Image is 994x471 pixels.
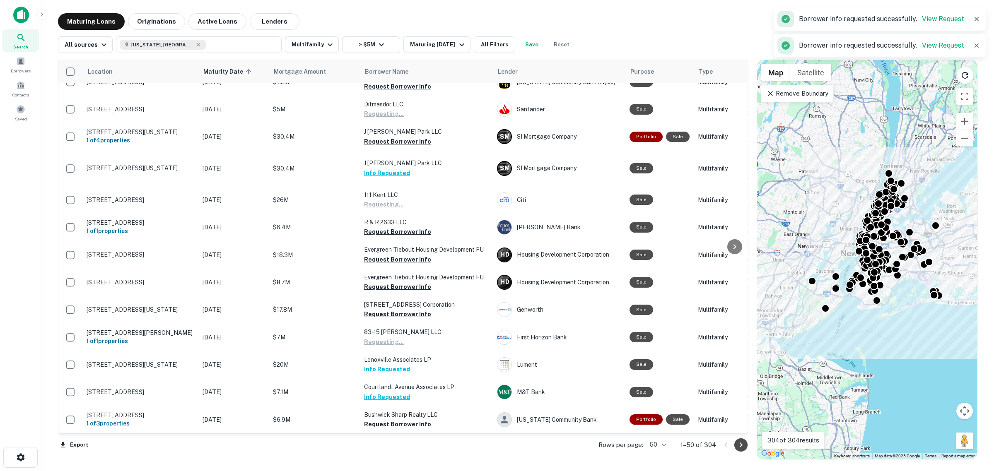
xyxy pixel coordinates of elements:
[767,435,819,445] p: 304 of 304 results
[548,36,575,53] button: Reset
[698,105,739,114] p: Multifamily
[203,67,254,77] span: Maturity Date
[410,40,466,50] div: Maturing [DATE]
[198,60,269,83] th: Maturity Date
[58,13,125,30] button: Maturing Loans
[834,453,870,459] button: Keyboard shortcuts
[956,113,973,130] button: Zoom in
[285,36,339,53] button: Multifamily
[500,164,509,173] p: S M
[128,13,185,30] button: Originations
[922,41,964,49] a: View Request
[497,330,511,344] img: picture
[273,278,356,287] p: $8.7M
[364,355,489,364] p: Lenoxville Associates LP
[953,405,994,445] div: Chat Widget
[188,13,246,30] button: Active Loans
[364,218,489,227] p: R & R 2633 LLC
[364,127,489,136] p: J [PERSON_NAME] Park LLC
[925,454,936,458] a: Terms (opens in new tab)
[630,277,653,287] div: Sale
[203,223,265,232] p: [DATE]
[666,414,690,425] div: Sale
[748,383,797,401] p: Apartment house (5+ units)
[87,196,194,204] p: [STREET_ADDRESS]
[497,275,621,290] div: Housing Development Corporation
[630,132,663,142] div: This is a portfolio loan with 4 properties
[273,164,356,173] p: $30.4M
[497,193,511,207] img: picture
[956,67,974,84] button: Reload search area
[790,64,831,81] button: Show satellite imagery
[698,387,739,397] p: Multifamily
[497,358,511,372] img: picture
[273,415,356,424] p: $6.9M
[131,41,193,48] span: [US_STATE], [GEOGRAPHIC_DATA], [GEOGRAPHIC_DATA]
[87,226,194,235] h6: 1 of 1 properties
[364,419,431,429] button: Request Borrower Info
[497,330,621,345] div: First Horizon Bank
[203,360,265,369] p: [DATE]
[65,40,109,50] div: All sources
[273,305,356,314] p: $17.8M
[13,43,28,50] span: Search
[2,29,39,52] div: Search
[342,36,400,53] button: > $5M
[87,67,113,77] span: Location
[58,439,90,451] button: Export
[748,191,797,209] p: Highrise Apartments
[493,60,625,83] th: Lender
[364,255,431,264] button: Request Borrower Info
[203,333,265,342] p: [DATE]
[748,127,797,146] p: Apartments (generic)
[364,82,431,91] button: Request Borrower Info
[364,168,410,178] button: Info Requested
[87,128,194,136] p: [STREET_ADDRESS][US_STATE]
[87,136,194,145] h6: 1 of 4 properties
[273,105,356,114] p: $5M
[82,60,198,83] th: Location
[497,385,511,399] img: picture
[360,60,493,83] th: Borrower Name
[698,360,739,369] p: Multifamily
[497,102,621,117] div: Santander
[15,115,27,122] span: Saved
[116,36,282,53] button: [US_STATE], [GEOGRAPHIC_DATA], [GEOGRAPHIC_DATA]
[698,132,739,141] p: Multifamily
[630,222,653,232] div: Sale
[87,306,194,313] p: [STREET_ADDRESS][US_STATE]
[630,414,663,425] div: This is a portfolio loan with 3 properties
[497,161,621,176] div: SI Mortgage Company
[698,223,739,232] p: Multifamily
[273,223,356,232] p: $6.4M
[87,329,194,336] p: [STREET_ADDRESS][PERSON_NAME]
[497,412,621,427] div: [US_STATE] Community Bank
[58,36,113,53] button: All sources
[274,67,337,77] span: Mortgage Amount
[13,7,29,23] img: capitalize-icon.png
[403,36,470,53] button: Maturing [DATE]
[364,410,489,419] p: Bushwick Sharp Realty LLC
[273,387,356,397] p: $7.1M
[87,164,194,172] p: [STREET_ADDRESS][US_STATE]
[630,332,653,342] div: Sale
[761,64,790,81] button: Show street map
[273,250,356,260] p: $18.3M
[87,336,194,346] h6: 1 of 1 properties
[203,132,265,141] p: [DATE]
[748,155,797,182] p: Multi-Family Dwellings (Generic, 2+)
[87,361,194,368] p: [STREET_ADDRESS][US_STATE]
[748,300,797,319] p: Boarding House, Rooming
[922,15,964,23] a: View Request
[748,411,797,429] p: Garden Apt, Court Apt (5+ units)
[87,219,194,226] p: [STREET_ADDRESS]
[2,77,39,100] a: Contacts
[748,356,797,374] p: Apartment house (5+ units)
[203,105,265,114] p: [DATE]
[630,163,653,173] div: Sale
[497,302,621,317] div: Genworth
[500,278,509,286] p: H D
[698,305,739,314] p: Multifamily
[875,454,920,458] span: Map data ©2025 Google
